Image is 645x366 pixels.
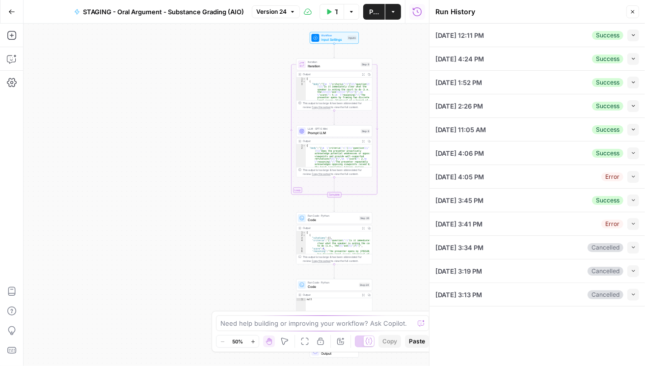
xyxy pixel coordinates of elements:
[232,338,243,345] span: 50%
[303,231,306,234] span: Toggle code folding, rows 1 through 9
[409,337,425,346] span: Paste
[361,62,370,67] div: Step 9
[303,226,359,230] div: Output
[308,281,357,285] span: Run Code · Python
[327,192,342,197] div: Complete
[435,172,484,182] span: [DATE] 4:05 PM
[308,218,357,223] span: Code
[296,234,306,237] div: 2
[308,127,359,131] span: LLM · GPT-5 Mini
[378,335,401,348] button: Copy
[308,284,357,289] span: Code
[435,243,484,253] span: [DATE] 3:34 PM
[303,234,306,237] span: Toggle code folding, rows 2 through 8
[435,125,486,135] span: [DATE] 11:05 AM
[308,214,357,218] span: Run Code · Python
[252,5,300,18] button: Version 24
[296,298,306,301] div: 1
[83,7,244,17] span: STAGING - Oral Argument - Substance Grading (AIO)
[303,293,359,297] div: Output
[334,264,335,279] g: Edge from step_26 to step_24
[312,173,331,176] span: Copy the output
[435,148,484,158] span: [DATE] 4:06 PM
[303,73,359,77] div: Output
[296,237,306,240] div: 3
[303,169,370,176] div: This output is too large & has been abbreviated for review. to view the full content.
[303,140,359,143] div: Output
[303,255,370,263] div: This output is too large & has been abbreviated for review. to view the full content.
[296,251,306,302] div: 6
[308,131,359,136] span: Prompt LLM
[296,81,306,84] div: 2
[308,64,359,69] span: Iteration
[296,248,306,251] div: 5
[303,78,306,81] span: Toggle code folding, rows 1 through 5
[382,337,397,346] span: Copy
[296,83,306,275] div: 3
[296,32,373,44] div: WorkflowInput SettingsInputs
[322,34,346,38] span: Workflow
[601,172,623,181] div: Error
[303,144,306,147] span: Toggle code folding, rows 1 through 3
[435,196,484,205] span: [DATE] 3:45 PM
[592,31,623,40] div: Success
[296,78,306,81] div: 1
[334,111,335,125] g: Edge from step_9 to step_8
[588,267,623,276] div: Cancelled
[334,197,335,212] g: Edge from step_9-iteration-end to step_26
[322,351,355,356] span: Output
[296,192,373,197] div: Complete
[361,129,370,134] div: Step 8
[592,55,623,63] div: Success
[322,37,346,42] span: Input Settings
[435,30,484,40] span: [DATE] 12:11 PM
[592,125,623,134] div: Success
[592,196,623,205] div: Success
[588,243,623,252] div: Cancelled
[296,231,306,234] div: 1
[334,44,335,58] g: Edge from start to step_9
[435,266,482,276] span: [DATE] 3:19 PM
[359,216,370,221] div: Step 26
[296,212,373,264] div: Run Code · PythonCodeStep 26Output[ { "citations":[], "criteria":"{\"question\":\"Is it immediate...
[296,58,373,111] div: LoopIterationIterationStep 9Output[ { "body":"{\n\"criteria\":\"{\\\"question\\\" :\\\"Is it imme...
[296,279,373,331] div: Run Code · PythonCodeStep 24Outputnull
[348,36,357,40] div: Inputs
[312,260,331,263] span: Copy the output
[303,81,306,84] span: Toggle code folding, rows 2 through 4
[359,283,371,287] div: Step 24
[296,144,306,147] div: 1
[335,7,338,17] span: Test Data
[312,106,331,109] span: Copy the output
[308,60,359,64] span: Iteration
[405,335,429,348] button: Paste
[296,240,306,248] div: 4
[592,149,623,158] div: Success
[592,102,623,111] div: Success
[68,4,250,20] button: STAGING - Oral Argument - Substance Grading (AIO)
[369,7,379,17] span: Publish
[435,78,482,87] span: [DATE] 1:52 PM
[592,78,623,87] div: Success
[588,290,623,299] div: Cancelled
[435,290,482,300] span: [DATE] 3:13 PM
[256,7,287,16] span: Version 24
[435,219,483,229] span: [DATE] 3:41 PM
[296,125,373,177] div: LLM · GPT-5 MiniPrompt LLMStep 8Output{ "body":"{\n\"criteria\":\"{\\\"question\\\" :\\\"Does the...
[320,4,344,20] button: Test Data
[435,101,483,111] span: [DATE] 2:26 PM
[363,4,385,20] button: Publish
[435,54,484,64] span: [DATE] 4:24 PM
[601,220,623,228] div: Error
[303,102,370,110] div: This output is too large & has been abbreviated for review. to view the full content.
